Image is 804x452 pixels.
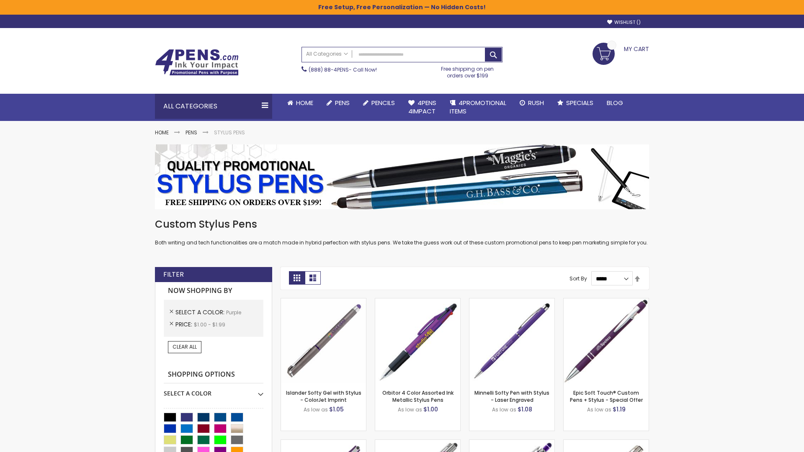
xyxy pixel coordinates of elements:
[375,298,460,305] a: Orbitor 4 Color Assorted Ink Metallic Stylus Pens-Purple
[304,406,328,413] span: As low as
[450,98,506,116] span: 4PROMOTIONAL ITEMS
[569,275,587,282] label: Sort By
[375,298,460,383] img: Orbitor 4 Color Assorted Ink Metallic Stylus Pens-Purple
[398,406,422,413] span: As low as
[175,320,194,329] span: Price
[286,389,361,403] a: Islander Softy Gel with Stylus - ColorJet Imprint
[155,218,649,247] div: Both writing and tech functionalities are a match made in hybrid perfection with stylus pens. We ...
[155,144,649,209] img: Stylus Pens
[164,282,263,300] strong: Now Shopping by
[551,94,600,112] a: Specials
[329,405,344,413] span: $1.05
[469,298,554,305] a: Minnelli Softy Pen with Stylus - Laser Engraved-Purple
[564,439,649,447] a: Tres-Chic Touch Pen - Standard Laser-Purple
[528,98,544,107] span: Rush
[408,98,436,116] span: 4Pens 4impact
[281,439,366,447] a: Avendale Velvet Touch Stylus Gel Pen-Purple
[518,405,532,413] span: $1.08
[613,405,626,413] span: $1.19
[320,94,356,112] a: Pens
[335,98,350,107] span: Pens
[302,47,352,61] a: All Categories
[587,406,611,413] span: As low as
[402,94,443,121] a: 4Pens4impact
[433,62,503,79] div: Free shipping on pen orders over $199
[566,98,593,107] span: Specials
[214,129,245,136] strong: Stylus Pens
[513,94,551,112] a: Rush
[492,406,516,413] span: As low as
[423,405,438,413] span: $1.00
[309,66,377,73] span: - Call Now!
[281,94,320,112] a: Home
[155,94,272,119] div: All Categories
[607,98,623,107] span: Blog
[600,94,630,112] a: Blog
[173,343,197,350] span: Clear All
[306,51,348,57] span: All Categories
[356,94,402,112] a: Pencils
[382,389,454,403] a: Orbitor 4 Color Assorted Ink Metallic Stylus Pens
[186,129,197,136] a: Pens
[175,308,226,316] span: Select A Color
[443,94,513,121] a: 4PROMOTIONALITEMS
[570,389,643,403] a: Epic Soft Touch® Custom Pens + Stylus - Special Offer
[289,271,305,285] strong: Grid
[375,439,460,447] a: Tres-Chic with Stylus Metal Pen - Standard Laser-Purple
[155,129,169,136] a: Home
[309,66,349,73] a: (888) 88-4PENS
[564,298,649,305] a: 4P-MS8B-Purple
[163,270,184,279] strong: Filter
[194,321,225,328] span: $1.00 - $1.99
[281,298,366,383] img: Islander Softy Gel with Stylus - ColorJet Imprint-Purple
[155,218,649,231] h1: Custom Stylus Pens
[164,366,263,384] strong: Shopping Options
[469,298,554,383] img: Minnelli Softy Pen with Stylus - Laser Engraved-Purple
[371,98,395,107] span: Pencils
[164,383,263,398] div: Select A Color
[607,19,641,26] a: Wishlist
[564,298,649,383] img: 4P-MS8B-Purple
[469,439,554,447] a: Phoenix Softy with Stylus Pen - Laser-Purple
[296,98,313,107] span: Home
[155,49,239,76] img: 4Pens Custom Pens and Promotional Products
[474,389,549,403] a: Minnelli Softy Pen with Stylus - Laser Engraved
[168,341,201,353] a: Clear All
[226,309,241,316] span: Purple
[281,298,366,305] a: Islander Softy Gel with Stylus - ColorJet Imprint-Purple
